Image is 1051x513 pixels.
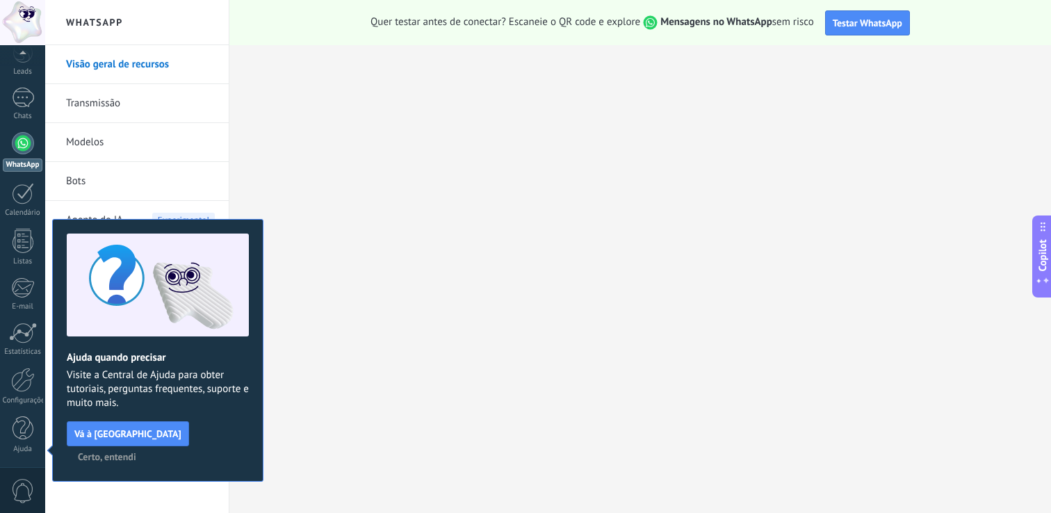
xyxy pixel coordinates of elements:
[45,162,229,201] li: Bots
[3,396,43,405] div: Configurações
[67,351,249,364] h2: Ajuda quando precisar
[67,368,249,410] span: Visite a Central de Ajuda para obter tutoriais, perguntas frequentes, suporte e muito mais.
[3,112,43,121] div: Chats
[1036,240,1050,272] span: Copilot
[78,452,136,462] span: Certo, entendi
[67,421,189,446] button: Vá à [GEOGRAPHIC_DATA]
[3,445,43,454] div: Ajuda
[66,201,123,240] span: Agente de IA
[74,429,181,439] span: Vá à [GEOGRAPHIC_DATA]
[45,123,229,162] li: Modelos
[66,45,215,84] a: Visão geral de recursos
[152,213,215,227] span: Experimente!
[66,162,215,201] a: Bots
[370,15,814,30] span: Quer testar antes de conectar? Escaneie o QR code e explore sem risco
[3,348,43,357] div: Estatísticas
[3,158,42,172] div: WhatsApp
[3,257,43,266] div: Listas
[3,67,43,76] div: Leads
[66,84,215,123] a: Transmissão
[45,201,229,239] li: Agente de IA
[3,209,43,218] div: Calendário
[45,84,229,123] li: Transmissão
[45,45,229,84] li: Visão geral de recursos
[66,123,215,162] a: Modelos
[660,15,772,28] strong: Mensagens no WhatsApp
[66,201,215,240] a: Agente de IAExperimente!
[825,10,910,35] button: Testar WhatsApp
[833,17,902,29] span: Testar WhatsApp
[3,302,43,311] div: E-mail
[72,446,142,467] button: Certo, entendi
